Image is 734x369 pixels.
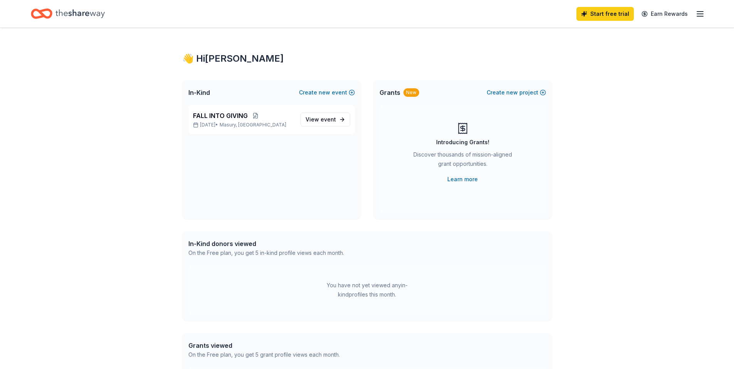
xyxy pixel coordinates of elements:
span: In-Kind [188,88,210,97]
span: new [506,88,518,97]
div: You have not yet viewed any in-kind profiles this month. [319,281,415,299]
div: Grants viewed [188,341,340,350]
div: On the Free plan, you get 5 grant profile views each month. [188,350,340,359]
div: 👋 Hi [PERSON_NAME] [182,52,552,65]
a: Start free trial [576,7,634,21]
a: View event [301,113,350,126]
div: Introducing Grants! [436,138,489,147]
div: In-Kind donors viewed [188,239,344,248]
span: FALL INTO GIVING [193,111,248,120]
span: View [306,115,336,124]
span: Grants [380,88,400,97]
div: Discover thousands of mission-aligned grant opportunities. [410,150,515,172]
span: new [319,88,330,97]
button: Createnewproject [487,88,546,97]
span: event [321,116,336,123]
button: Createnewevent [299,88,355,97]
div: New [403,88,419,97]
a: Learn more [447,175,478,184]
a: Earn Rewards [637,7,692,21]
a: Home [31,5,105,23]
p: [DATE] • [193,122,294,128]
span: Masury, [GEOGRAPHIC_DATA] [220,122,286,128]
div: On the Free plan, you get 5 in-kind profile views each month. [188,248,344,258]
